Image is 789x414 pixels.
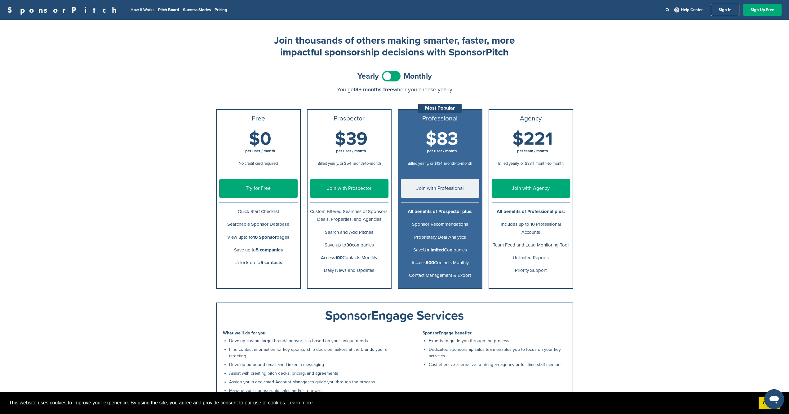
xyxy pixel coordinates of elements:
h3: Prospector [310,115,388,122]
p: Priority Support [492,267,570,274]
span: month-to-month [535,161,564,166]
a: Join with Prospector [310,179,388,198]
span: $221 [512,128,553,150]
li: Manage your sponsorship sales and/or renewals [229,387,392,394]
p: Quick Start Checklist [219,208,298,216]
b: 5 companies [256,247,283,253]
li: Find contact information for key sponsorship decision makers at the brands you're targeting [229,346,392,359]
span: $83 [426,128,458,150]
span: Billed yearly, or $54 [317,161,351,166]
a: Join with Agency [492,179,570,198]
p: Custom Filtered Searches of Sponsors, Deals, Properties, and Agencies [310,208,388,223]
div: You get when you choose yearly [216,86,573,93]
a: Join with Professional [401,179,479,198]
a: Success Stories [183,7,211,12]
li: Develop outbound email and LinkedIn messaging [229,361,392,368]
b: Unlimited [423,247,444,253]
b: 500 [426,260,434,265]
a: Try for Free [219,179,298,198]
a: Help Center [673,6,704,14]
a: How It Works [131,7,154,12]
a: Sign Up Free [743,4,782,16]
span: No credit card required [239,161,278,166]
b: 5 contacts [260,260,282,265]
span: per user / month [427,149,457,154]
span: per user / month [245,149,275,154]
div: Most Popular [418,104,462,113]
span: Billed yearly, or $334 [498,161,534,166]
div: SponsorEngage Services [223,309,566,322]
p: Proprietary Deal Analytics [401,233,479,241]
span: per user / month [336,149,366,154]
h2: Join thousands of others making smarter, faster, more impactful sponsorship decisions with Sponso... [271,35,519,59]
a: learn more about cookies [286,398,314,407]
a: SponsorPitch [7,6,121,14]
iframe: Button to launch messaging window [764,389,784,409]
p: Unlock up to [219,259,298,267]
h3: Agency [492,115,570,122]
h3: Free [219,115,298,122]
b: All benefits of Prospector plus: [408,209,472,214]
b: SponsorEngage benefits: [423,330,472,336]
li: Cost-effective alternative to hiring an agency or full-time staff member [429,361,566,368]
a: Pitch Board [158,7,179,12]
b: 100 [335,255,343,260]
b: All benefits of Professional plus: [497,209,565,214]
span: $39 [335,128,367,150]
a: Pricing [215,7,227,12]
span: month-to-month [444,161,472,166]
p: Unlimited Reports [492,254,570,262]
li: Experts to guide you through the process [429,338,566,344]
li: Assist with creating pitch decks, pricing, and agreements [229,370,392,377]
b: What we'll do for you: [223,330,267,336]
span: per team / month [517,149,548,154]
p: Contact Management & Export [401,272,479,279]
h3: Professional [401,115,479,122]
span: $0 [249,128,271,150]
li: Dedicated sponsorship sales team enables you to focus on your key activities [429,346,566,359]
p: Save up to [219,246,298,254]
a: Sign In [711,4,739,16]
p: View upto to pages [219,233,298,241]
span: Yearly [357,72,379,80]
p: Team Feed and Lead Monitoring Tool [492,241,570,249]
li: Develop custom target brand/sponsor lists based on your unique needs [229,338,392,344]
p: Sponsor Recommendations [401,220,479,228]
p: Save Companies [401,246,479,254]
span: Monthly [404,72,432,80]
p: Search and Add Pitches [310,229,388,236]
span: month-to-month [353,161,381,166]
span: This website uses cookies to improve your experience. By using the site, you agree and provide co... [9,398,754,407]
b: 30 [346,242,352,248]
a: dismiss cookie message [759,397,780,409]
li: Assign you a dedicated Account Manager to guide you through the process [229,379,392,385]
b: 10 Sponsor [253,234,277,240]
span: 3+ months free [355,86,393,93]
span: Billed yearly, or $134 [408,161,442,166]
p: Save up to companies [310,241,388,249]
p: Daily News and Updates [310,267,388,274]
p: Searchable Sponsor Database [219,220,298,228]
p: Includes up to 10 Professional Accounts [492,220,570,236]
p: Access Contacts Monthly [310,254,388,262]
p: Access Contacts Monthly [401,259,479,267]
